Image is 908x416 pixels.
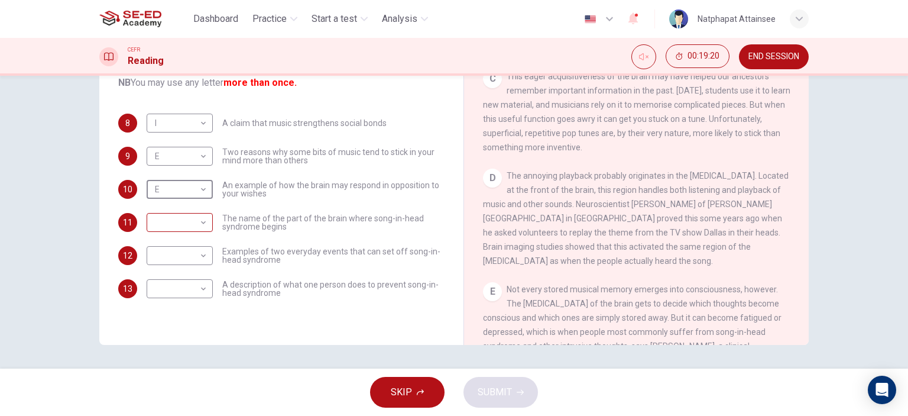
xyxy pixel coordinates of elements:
[483,282,502,301] div: E
[118,77,131,88] b: NB
[222,280,445,297] span: A description of what one person does to prevent song-in-head syndrome
[223,77,297,88] font: more than once.
[382,12,417,26] span: Analysis
[248,8,302,30] button: Practice
[128,46,140,54] span: CEFR
[377,8,433,30] button: Analysis
[483,171,789,266] span: The annoying playback probably originates in the [MEDICAL_DATA]. Located at the front of the brai...
[666,44,729,68] button: 00:19:20
[748,52,799,62] span: END SESSION
[222,247,445,264] span: Examples of two everyday events that can set off song-in-head syndrome
[147,140,209,173] div: E
[193,12,238,26] span: Dashboard
[583,15,598,24] img: en
[125,152,130,160] span: 9
[370,377,445,408] button: SKIP
[631,44,656,69] div: Unmute
[252,12,287,26] span: Practice
[123,218,132,227] span: 11
[99,7,161,31] img: SE-ED Academy logo
[698,12,776,26] div: Natphapat Attainsee
[222,181,445,198] span: An example of how the brain may respond in opposition to your wishes
[147,107,209,140] div: I
[666,44,729,69] div: Hide
[123,185,132,194] span: 10
[147,173,209,207] div: E
[99,7,189,31] a: SE-ED Academy logo
[128,54,164,68] h1: Reading
[688,51,719,61] span: 00:19:20
[312,12,357,26] span: Start a test
[483,169,502,188] div: D
[868,376,896,404] div: Open Intercom Messenger
[739,44,809,69] button: END SESSION
[222,214,445,231] span: The name of the part of the brain where song-in-head syndrome begins
[669,9,688,28] img: Profile picture
[123,251,132,260] span: 12
[125,119,130,127] span: 8
[123,285,132,293] span: 13
[189,8,243,30] button: Dashboard
[222,119,387,127] span: A claim that music strengthens social bonds
[483,69,502,88] div: C
[391,384,412,401] span: SKIP
[222,148,445,165] span: Two reasons why some bits of music tend to stick in your mind more than others
[307,8,372,30] button: Start a test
